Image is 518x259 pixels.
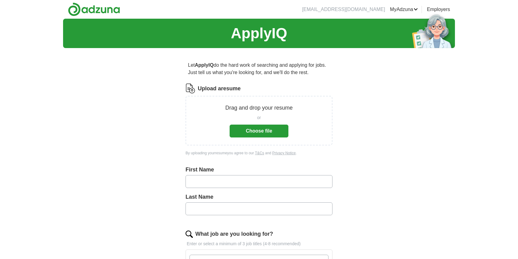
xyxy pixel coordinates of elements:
label: Upload a resume [198,84,241,93]
label: What job are you looking for? [195,230,273,238]
a: Privacy Notice [272,151,296,155]
p: Enter or select a minimum of 3 job titles (4-8 recommended) [186,241,332,247]
span: or [257,114,261,121]
img: Adzuna logo [68,2,120,16]
li: [EMAIL_ADDRESS][DOMAIN_NAME] [302,6,385,13]
img: search.png [186,231,193,238]
img: CV Icon [186,84,195,93]
button: Choose file [230,125,288,137]
a: T&Cs [255,151,264,155]
label: Last Name [186,193,332,201]
p: Drag and drop your resume [225,104,293,112]
strong: ApplyIQ [195,62,213,68]
label: First Name [186,166,332,174]
p: Let do the hard work of searching and applying for jobs. Just tell us what you're looking for, an... [186,59,332,79]
div: By uploading your resume you agree to our and . [186,150,332,156]
a: MyAdzuna [390,6,418,13]
a: Employers [427,6,450,13]
h1: ApplyIQ [231,22,287,44]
